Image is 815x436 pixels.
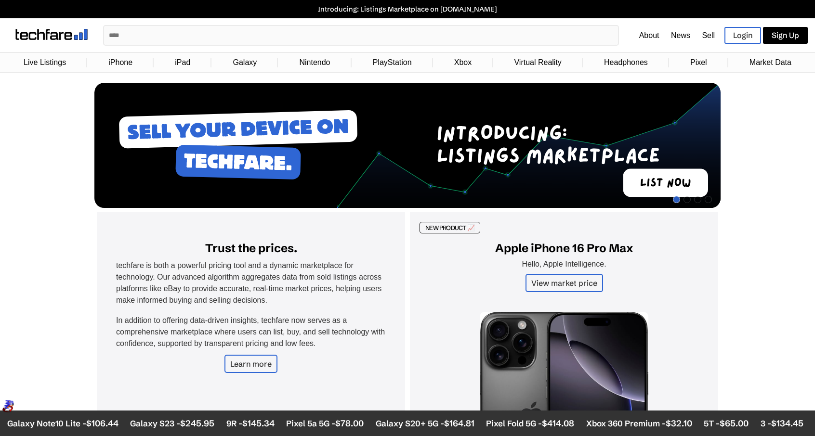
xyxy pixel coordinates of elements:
span: $106.44 [86,418,118,429]
a: Introducing: Listings Marketplace on [DOMAIN_NAME] [5,5,810,13]
span: Go to slide 4 [705,196,712,203]
a: Login [724,27,761,44]
span: Go to slide 2 [684,196,691,203]
li: 9R - [226,418,275,429]
li: 5T - [704,418,749,429]
div: 1 / 4 [94,83,721,210]
a: Nintendo [294,53,335,72]
a: Market Data [745,53,796,72]
span: $245.95 [180,418,214,429]
li: Galaxy S23 - [130,418,214,429]
h2: Trust the prices. [116,241,386,255]
a: Headphones [599,53,653,72]
span: $414.08 [542,418,574,429]
span: $164.81 [444,418,474,429]
li: Galaxy S20+ 5G - [376,418,474,429]
a: About [639,31,659,39]
a: Sell [702,31,715,39]
span: Go to slide 3 [694,196,701,203]
p: In addition to offering data-driven insights, techfare now serves as a comprehensive marketplace ... [116,315,386,349]
span: $145.34 [242,418,275,429]
img: techfare logo [15,29,88,40]
span: Go to slide 1 [673,196,680,203]
li: Pixel 5a 5G - [286,418,364,429]
li: Pixel Fold 5G - [486,418,574,429]
p: techfare is both a powerful pricing tool and a dynamic marketplace for technology. Our advanced a... [116,260,386,306]
li: Xbox 360 Premium - [586,418,692,429]
span: $65.00 [720,418,749,429]
a: Galaxy [228,53,262,72]
h2: Apple iPhone 16 Pro Max [429,241,699,255]
p: Hello, Apple Intelligence. [429,260,699,269]
a: Virtual Reality [509,53,566,72]
a: Xbox [449,53,476,72]
a: Live Listings [19,53,71,72]
a: View market price [526,274,603,292]
img: Desktop Image 1 [94,83,721,208]
a: iPhone [104,53,137,72]
a: News [671,31,690,39]
a: Sign Up [763,27,808,44]
span: $78.00 [335,418,364,429]
a: Pixel [685,53,712,72]
span: $32.10 [666,418,692,429]
a: Learn more [224,355,277,373]
li: Galaxy Note10 Lite - [7,418,118,429]
a: iPad [170,53,195,72]
a: PlayStation [368,53,417,72]
div: NEW PRODUCT 📈 [420,222,480,233]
